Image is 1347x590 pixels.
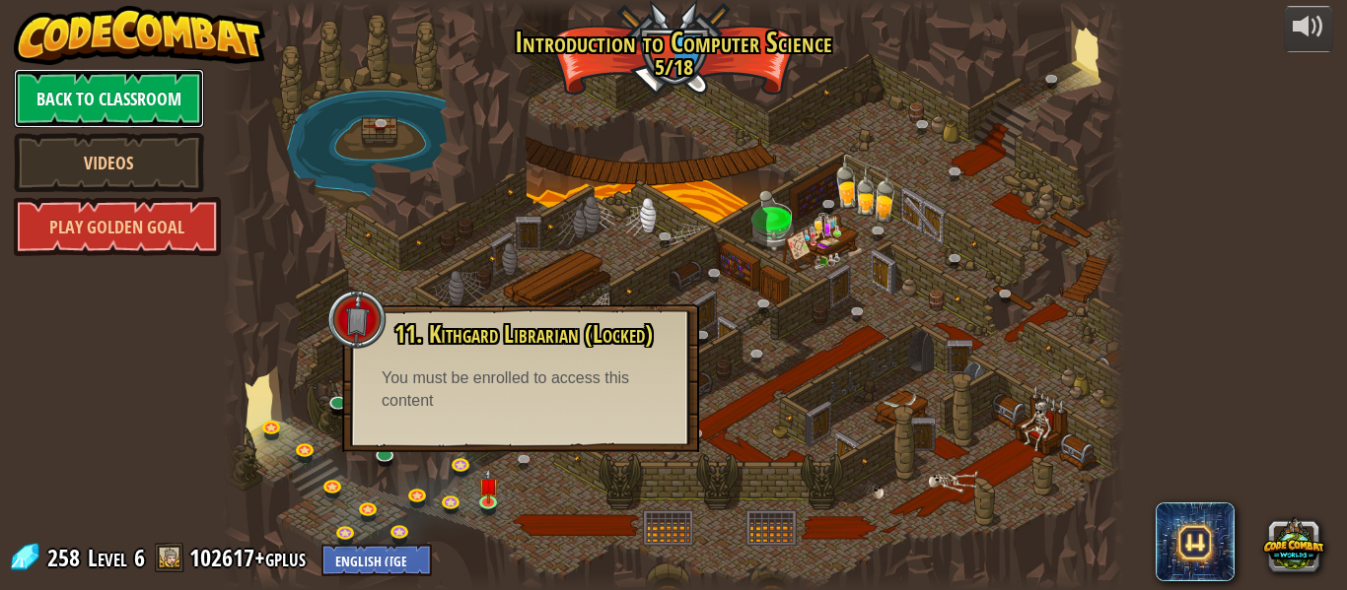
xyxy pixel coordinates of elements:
[394,317,653,351] span: 11. Kithgard Librarian (Locked)
[47,542,86,573] span: 258
[88,542,127,574] span: Level
[14,197,221,256] a: Play Golden Goal
[14,6,266,65] img: CodeCombat - Learn how to code by playing a game
[14,69,204,128] a: Back to Classroom
[189,542,312,573] a: 102617+gplus
[134,542,145,573] span: 6
[1284,6,1333,52] button: Adjust volume
[478,469,499,504] img: level-banner-unstarted.png
[382,367,660,413] div: You must be enrolled to access this content
[14,133,204,192] a: Videos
